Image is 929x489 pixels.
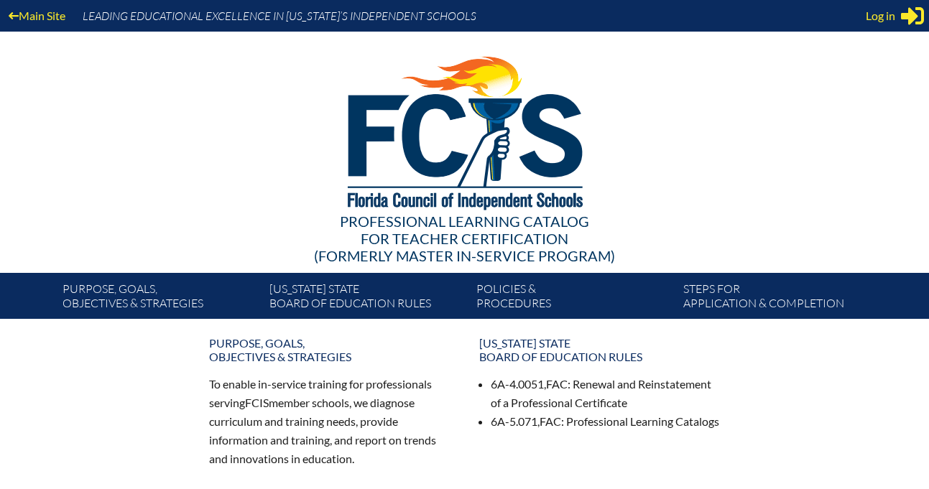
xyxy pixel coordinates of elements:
[245,396,269,409] span: FCIS
[3,6,71,25] a: Main Site
[866,7,895,24] span: Log in
[316,32,613,228] img: FCISlogo221.eps
[51,213,879,264] div: Professional Learning Catalog (formerly Master In-service Program)
[546,377,568,391] span: FAC
[678,279,884,319] a: Steps forapplication & completion
[491,375,721,412] li: 6A-4.0051, : Renewal and Reinstatement of a Professional Certificate
[57,279,264,319] a: Purpose, goals,objectives & strategies
[471,330,729,369] a: [US_STATE] StateBoard of Education rules
[209,375,450,467] p: To enable in-service training for professionals serving member schools, we diagnose curriculum an...
[264,279,471,319] a: [US_STATE] StateBoard of Education rules
[471,279,678,319] a: Policies &Procedures
[200,330,459,369] a: Purpose, goals,objectives & strategies
[540,414,561,428] span: FAC
[491,412,721,431] li: 6A-5.071, : Professional Learning Catalogs
[361,230,568,247] span: for Teacher Certification
[901,4,924,27] svg: Sign in or register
